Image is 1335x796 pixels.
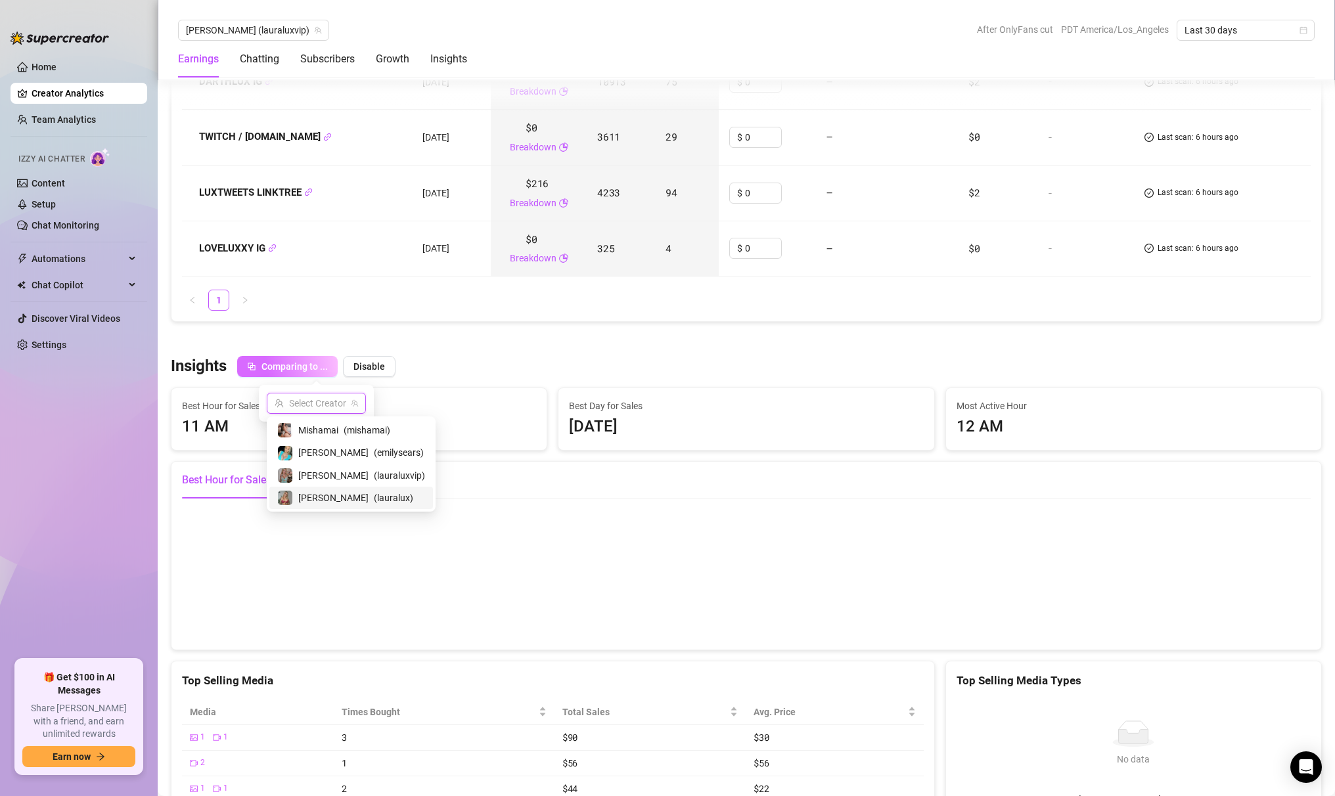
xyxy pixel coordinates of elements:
span: 1 [200,782,205,795]
span: link [304,188,313,196]
button: Copy Link [268,244,277,254]
span: picture [190,734,198,741]
span: left [189,296,196,304]
span: 94 [666,186,677,199]
a: Creator Analytics [32,83,137,104]
span: 3 [342,731,347,743]
span: 1 [342,757,347,769]
span: ( lauraluxvip ) [374,468,425,483]
span: 29 [666,130,677,143]
button: left [182,290,203,311]
a: Breakdown [510,84,556,99]
span: — [826,130,832,143]
strong: LUXTWEETS LINKTREE [199,187,313,198]
span: 1 [223,782,228,795]
span: [PERSON_NAME] [298,445,369,460]
a: Home [32,62,57,72]
div: Insights [430,51,467,67]
span: thunderbolt [17,254,28,264]
span: ( mishamai ) [344,423,390,437]
span: — [826,186,832,199]
span: Earn now [53,751,91,762]
img: Chat Copilot [17,280,26,290]
a: 1 [209,290,229,310]
button: Comparing to ... [237,356,338,377]
div: 12 AM [957,414,1311,439]
strong: LOVELUXXY IG [199,242,277,254]
span: 2 [342,782,347,795]
li: Next Page [235,290,256,311]
span: $22 [754,782,769,795]
span: Izzy AI Chatter [18,153,85,166]
span: video-camera [213,785,221,793]
div: - [1048,187,1107,199]
span: check-circle [1144,131,1154,144]
span: Comparing to ... [261,361,328,372]
li: Previous Page [182,290,203,311]
h3: Insights [171,356,227,377]
a: Team Analytics [32,114,96,125]
img: Laura [278,468,292,483]
th: Media [182,699,334,725]
div: - [1048,131,1107,143]
span: Last 30 days [1185,20,1307,40]
div: Top Selling Media Types [957,672,1311,690]
button: Copy Link [323,132,332,142]
a: Breakdown [510,196,556,210]
span: 4 [666,242,671,255]
button: Disable [343,356,396,377]
div: 11 AM [182,414,536,439]
a: Settings [32,340,66,350]
img: Emily [278,446,292,460]
span: Chat Copilot [32,275,125,296]
span: $44 [562,782,577,795]
strong: TWITCH / [DOMAIN_NAME] [199,131,332,143]
span: After OnlyFans cut [977,20,1053,39]
span: — [826,242,832,255]
div: Subscribers [300,51,355,67]
span: Best Day for Sales [569,399,923,413]
span: $30 [754,731,769,743]
img: Mishamai [278,423,292,437]
span: ( lauralux ) [374,491,413,505]
button: Copy Link [304,188,313,198]
span: link [268,244,277,252]
strong: DARTHLUX IG [199,76,273,87]
span: pie-chart [559,140,568,154]
span: 75 [666,75,677,88]
span: Last scan: 6 hours ago [1158,131,1238,144]
span: $2 [968,186,980,199]
span: Disable [353,361,385,372]
span: 10913 [597,75,626,88]
div: - [1048,242,1107,254]
div: No data [1112,752,1154,766]
div: Growth [376,51,409,67]
span: Share [PERSON_NAME] with a friend, and earn unlimited rewards [22,702,135,741]
div: Top Selling Media [182,672,924,690]
img: Laura [278,491,292,505]
img: logo-BBDzfeDw.svg [11,32,109,45]
span: arrow-right [96,752,105,761]
span: [PERSON_NAME] [298,468,369,483]
span: PDT America/Los_Angeles [1061,20,1169,39]
div: Open Intercom Messenger [1290,751,1322,783]
span: link [323,133,332,141]
span: $2 [968,75,980,88]
span: [DATE] [422,77,449,87]
span: check-circle [1144,187,1154,199]
th: Times Bought [334,699,554,725]
span: team [351,399,359,407]
span: 3611 [597,130,620,143]
div: - [1048,76,1107,87]
span: [PERSON_NAME] [298,491,369,505]
span: Most Active Hour [957,399,1311,413]
button: Copy Link [265,77,273,87]
span: 2 [200,757,205,769]
span: Automations [32,248,125,269]
a: Setup [32,199,56,210]
span: 4233 [597,186,620,199]
input: Enter cost [745,127,781,147]
span: Mishamai [298,423,338,437]
span: Avg. Price [754,705,905,719]
span: Last scan: 6 hours ago [1158,187,1238,199]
